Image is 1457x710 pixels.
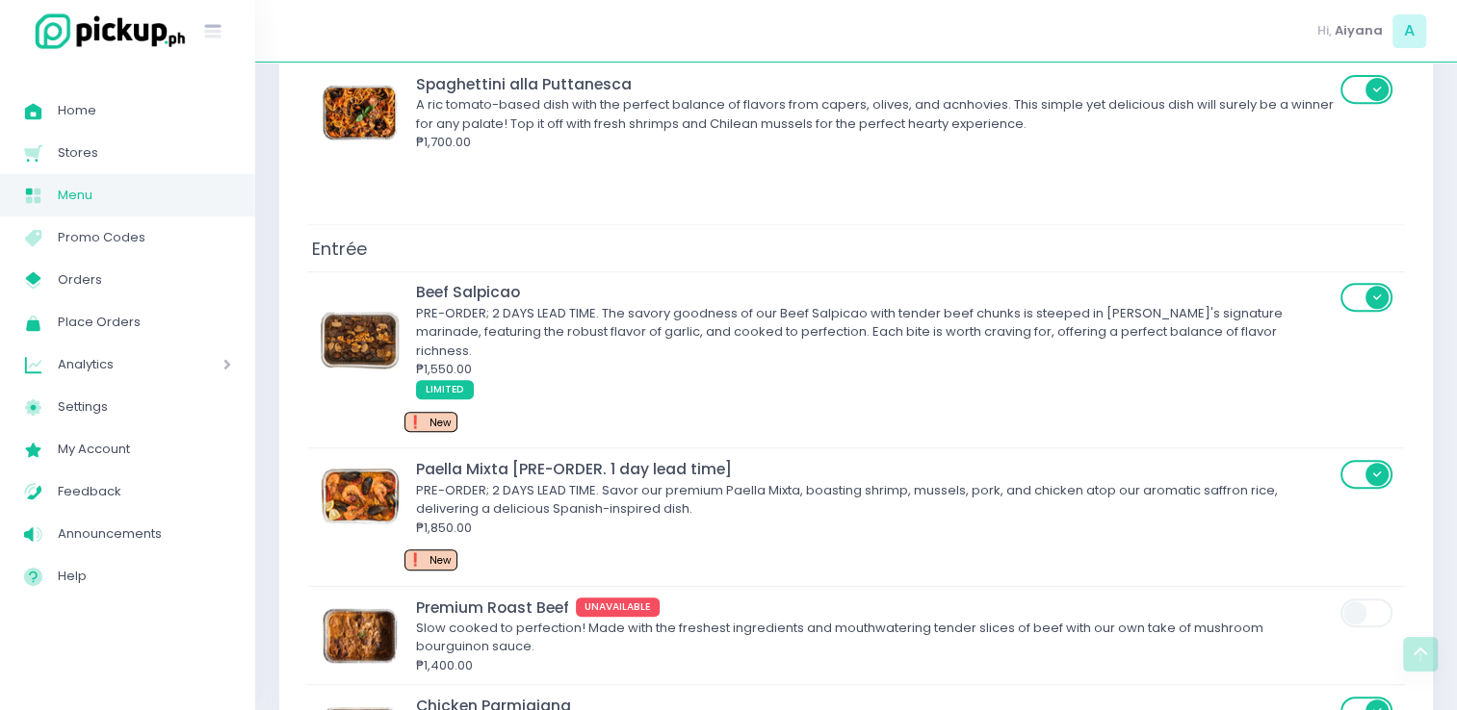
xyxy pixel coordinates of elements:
img: logo [24,11,188,52]
span: New [429,416,452,430]
td: Premium Roast BeefPremium Roast BeefUNAVAILABLESlow cooked to perfection! Made with the freshest ... [307,586,1405,684]
div: ₱1,400.00 [416,656,1335,675]
td: Beef Salpicao Beef SalpicaoPRE-ORDER; 2 DAYS LEAD TIME. The savory goodness of our Beef Salpicao ... [307,271,1405,448]
div: Premium Roast Beef [416,596,1335,619]
span: New [429,553,452,568]
div: Paella Mixta [PRE-ORDER. 1 day lead time] [416,458,1335,480]
span: A [1392,14,1426,48]
span: ❗ [407,413,423,431]
span: Orders [58,267,231,292]
div: ₱1,550.00 [416,360,1335,379]
span: My Account [58,437,231,462]
span: Home [58,98,231,123]
span: UNAVAILABLE [576,597,661,617]
div: A ric tomato-based dish with the perfect balance of flavors from capers, olives, and acnhovies. T... [416,95,1335,133]
td: Paella Mixta [PRE-ORDER. 1 day lead time]Paella Mixta [PRE-ORDER. 1 day lead time]PRE-ORDER; 2 DA... [307,448,1405,586]
span: Analytics [58,352,169,377]
span: Menu [58,183,231,208]
span: Entrée [307,232,372,266]
span: Promo Codes [58,225,231,250]
img: Premium Roast Beef [317,607,403,665]
span: Hi, [1317,21,1332,40]
span: Place Orders [58,310,231,335]
div: PRE-ORDER; 2 DAYS LEAD TIME. The savory goodness of our Beef Salpicao with tender beef chunks is ... [416,304,1335,361]
div: Beef Salpicao [416,281,1335,303]
div: Slow cooked to perfection! Made with the freshest ingredients and mouthwatering tender slices of ... [416,619,1335,656]
td: Spaghettini alla PuttanescaSpaghettini alla PuttanescaA ric tomato-based dish with the perfect ba... [307,63,1405,162]
span: Help [58,564,231,589]
span: Aiyana [1335,21,1383,40]
img: Paella Mixta [PRE-ORDER. 1 day lead time] [317,469,403,526]
span: Settings [58,394,231,419]
span: Stores [58,140,231,165]
span: LIMITED [416,380,474,399]
div: Spaghettini alla Puttanesca [416,73,1335,95]
img: Beef Salpicao [317,312,403,369]
img: Spaghettini alla Puttanesca [317,84,403,141]
div: ₱1,850.00 [416,519,1335,538]
div: ₱1,700.00 [416,133,1335,152]
span: ❗ [407,550,423,569]
div: PRE-ORDER; 2 DAYS LEAD TIME. Savor our premium Paella Mixta, boasting shrimp, mussels, pork, and ... [416,481,1335,519]
span: Feedback [58,479,231,504]
span: Announcements [58,521,231,546]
